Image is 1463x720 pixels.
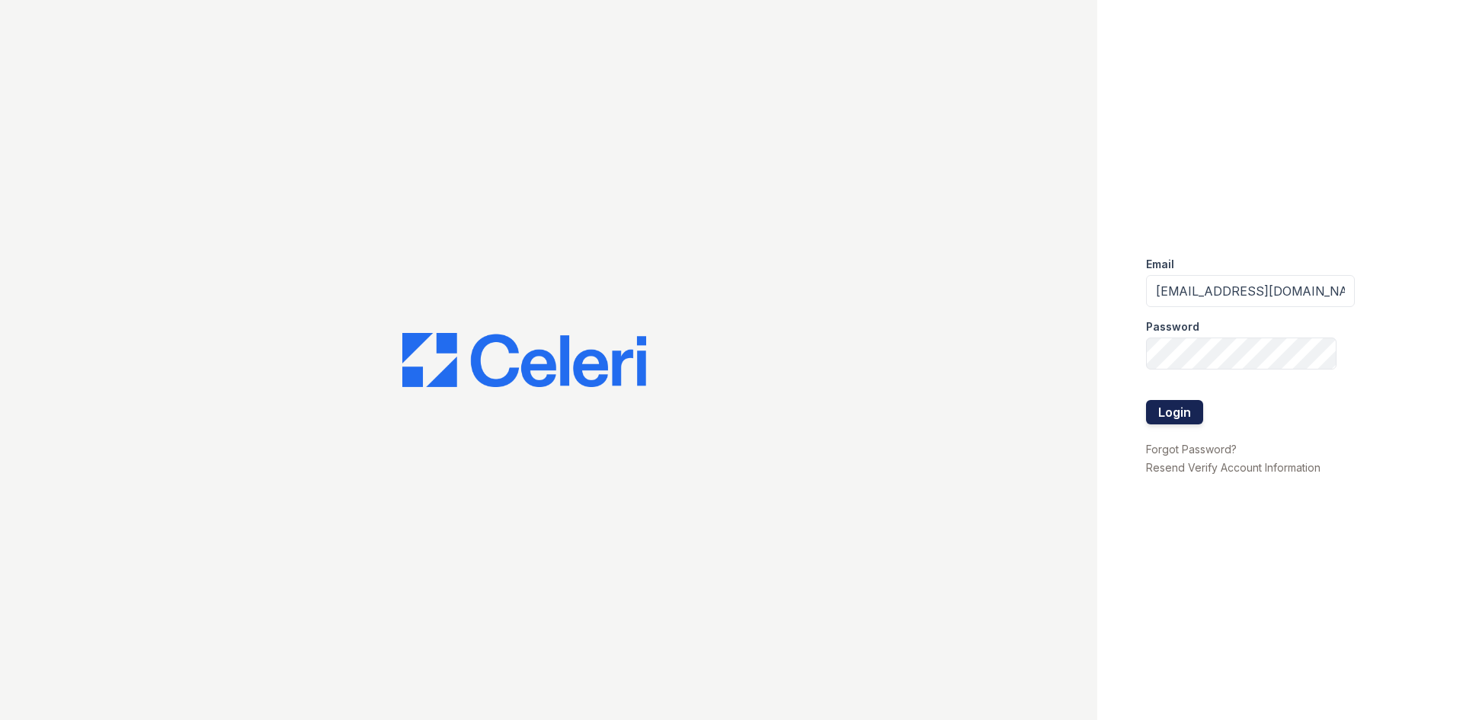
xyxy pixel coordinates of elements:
[1146,461,1321,474] a: Resend Verify Account Information
[1146,257,1174,272] label: Email
[1146,319,1199,334] label: Password
[1146,443,1237,456] a: Forgot Password?
[402,333,646,388] img: CE_Logo_Blue-a8612792a0a2168367f1c8372b55b34899dd931a85d93a1a3d3e32e68fde9ad4.png
[1146,400,1203,424] button: Login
